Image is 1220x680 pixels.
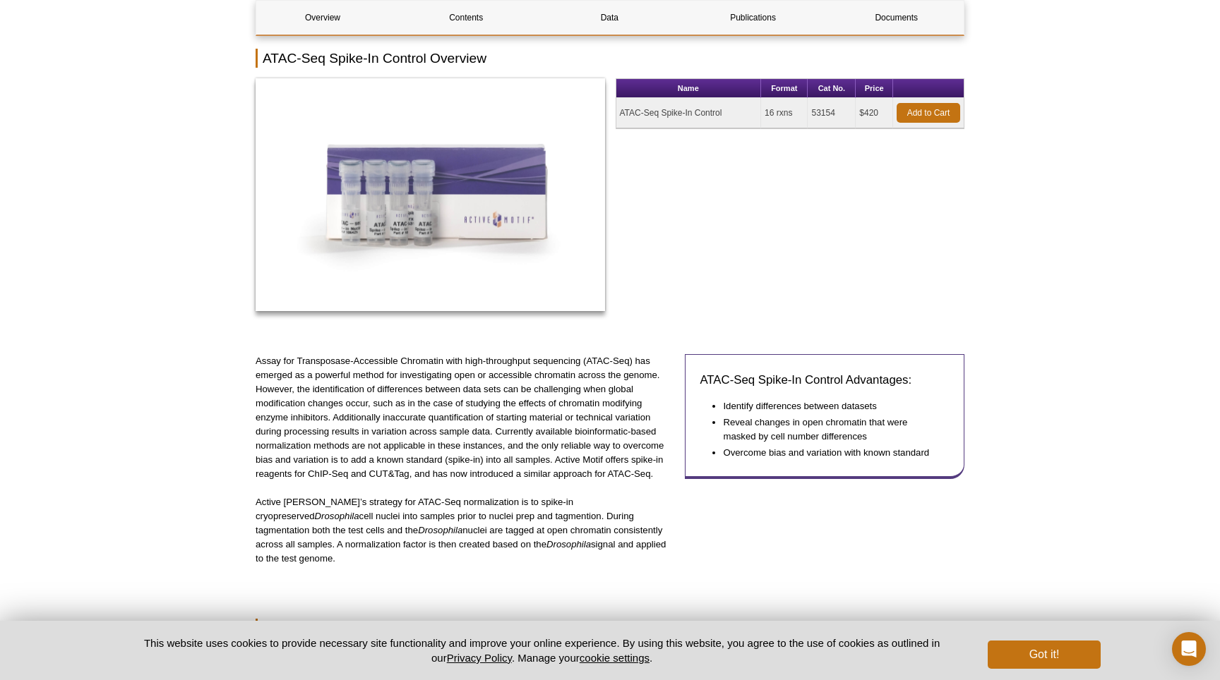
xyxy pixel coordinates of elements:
[543,1,676,35] a: Data
[580,652,650,664] button: cookie settings
[808,98,856,128] td: 53154
[447,652,512,664] a: Privacy Policy
[256,495,674,566] p: Active [PERSON_NAME]’s strategy for ATAC-Seq normalization is to spike-in cryopreserved cell nucl...
[808,79,856,98] th: Cat No.
[687,1,820,35] a: Publications
[256,354,674,481] p: Assay for Transposase-Accessible Chromatin with high-throughput sequencing (ATAC-Seq) has emerged...
[723,446,935,460] li: Overcome bias and variation with known standard
[856,98,893,128] td: $420
[119,636,964,665] p: This website uses cookies to provide necessary site functionality and improve your online experie...
[256,1,389,35] a: Overview
[897,103,960,123] a: Add to Cart
[761,98,808,128] td: 16 rxns
[400,1,532,35] a: Contents
[418,525,462,535] em: Drosophila
[1172,632,1206,666] div: Open Intercom Messenger
[700,372,950,389] h3: ATAC-Seq Spike-In Control Advantages:
[723,399,935,413] li: Identify differences between datasets
[256,49,964,68] h2: ATAC-Seq Spike-In Control Overview
[315,511,359,521] em: Drosophila
[546,539,591,550] em: Drosophila
[988,640,1101,669] button: Got it!
[616,98,762,128] td: ATAC-Seq Spike-In Control
[723,415,935,444] li: Reveal changes in open chromatin that were masked by cell number differences
[256,619,964,638] h2: ATAC-Seq Spike-In Control Contents
[256,78,605,311] img: ATAC-Seq Spike-In Control
[830,1,963,35] a: Documents
[616,79,762,98] th: Name
[856,79,893,98] th: Price
[761,79,808,98] th: Format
